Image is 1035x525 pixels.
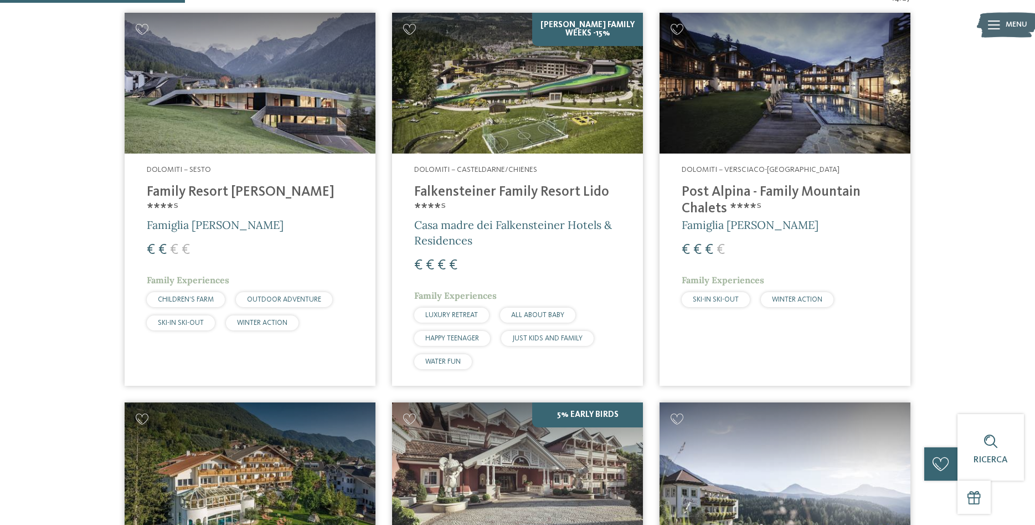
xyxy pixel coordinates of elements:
a: Cercate un hotel per famiglie? Qui troverete solo i migliori! Dolomiti – Sesto Family Resort [PER... [125,13,375,386]
span: Ricerca [974,456,1008,465]
span: CHILDREN’S FARM [158,296,214,303]
span: HAPPY TEENAGER [425,335,479,342]
img: Post Alpina - Family Mountain Chalets ****ˢ [660,13,910,154]
span: € [693,243,702,257]
span: € [717,243,725,257]
span: JUST KIDS AND FAMILY [512,335,583,342]
span: Famiglia [PERSON_NAME] [147,218,284,232]
img: Cercate un hotel per famiglie? Qui troverete solo i migliori! [392,13,643,154]
a: Cercate un hotel per famiglie? Qui troverete solo i migliori! [PERSON_NAME] Family Weeks -15% Dol... [392,13,643,386]
span: € [414,258,423,273]
span: Casa madre dei Falkensteiner Hotels & Residences [414,218,612,247]
span: SKI-IN SKI-OUT [693,296,739,303]
span: WATER FUN [425,358,461,365]
span: Dolomiti – Versciaco-[GEOGRAPHIC_DATA] [682,166,840,174]
span: Family Experiences [682,274,764,286]
span: € [437,258,446,273]
h4: Falkensteiner Family Resort Lido ****ˢ [414,184,621,217]
span: Family Experiences [414,290,497,301]
span: € [705,243,713,257]
span: € [158,243,167,257]
span: € [426,258,434,273]
span: € [182,243,190,257]
img: Family Resort Rainer ****ˢ [125,13,375,154]
span: Famiglia [PERSON_NAME] [682,218,818,232]
span: € [170,243,178,257]
span: € [147,243,155,257]
span: € [449,258,457,273]
span: € [682,243,690,257]
span: Family Experiences [147,274,229,286]
span: WINTER ACTION [237,319,287,327]
span: ALL ABOUT BABY [511,312,564,319]
span: OUTDOOR ADVENTURE [247,296,321,303]
span: Dolomiti – Sesto [147,166,211,174]
span: LUXURY RETREAT [425,312,478,319]
h4: Post Alpina - Family Mountain Chalets ****ˢ [682,184,888,217]
span: Dolomiti – Casteldarne/Chienes [414,166,537,174]
h4: Family Resort [PERSON_NAME] ****ˢ [147,184,353,217]
span: SKI-IN SKI-OUT [158,319,204,327]
a: Cercate un hotel per famiglie? Qui troverete solo i migliori! Dolomiti – Versciaco-[GEOGRAPHIC_DA... [660,13,910,386]
span: WINTER ACTION [772,296,822,303]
